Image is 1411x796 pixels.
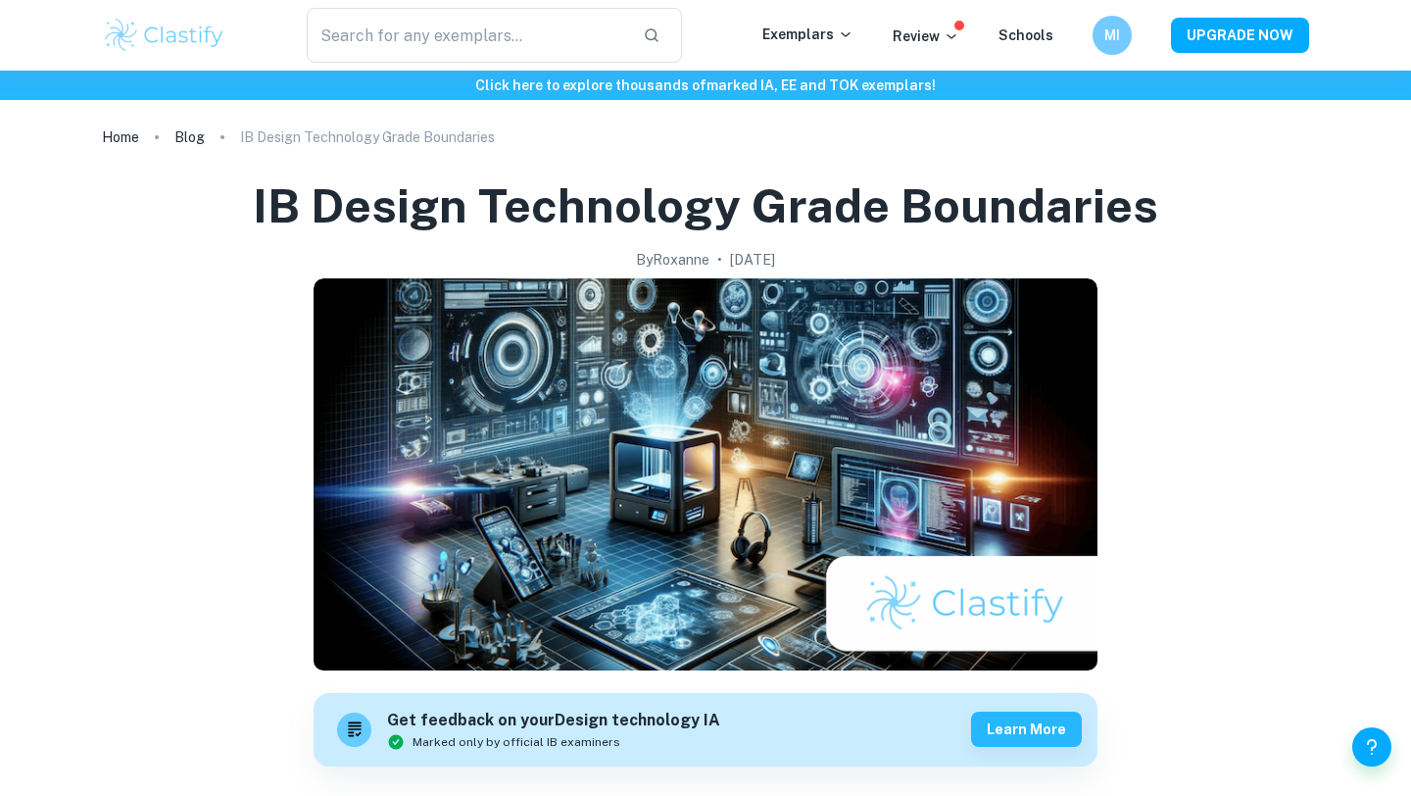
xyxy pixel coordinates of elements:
[998,27,1053,43] a: Schools
[413,733,620,751] span: Marked only by official IB examiners
[4,75,1407,96] h6: Click here to explore thousands of marked IA, EE and TOK exemplars !
[1352,727,1391,767] button: Help and Feedback
[174,124,205,151] a: Blog
[253,174,1158,237] h1: IB Design Technology Grade Boundaries
[307,8,627,63] input: Search for any exemplars...
[387,709,720,733] h6: Get feedback on your Design technology IA
[1093,16,1132,55] button: MI
[717,249,722,271] p: •
[314,278,1097,671] img: IB Design Technology Grade Boundaries cover image
[240,126,495,148] p: IB Design Technology Grade Boundaries
[636,249,709,271] h2: By Roxanne
[102,16,226,55] img: Clastify logo
[730,249,775,271] h2: [DATE]
[1171,18,1309,53] button: UPGRADE NOW
[314,693,1097,767] a: Get feedback on yourDesign technology IAMarked only by official IB examinersLearn more
[102,124,139,151] a: Home
[971,712,1082,747] button: Learn more
[1101,25,1124,46] h6: MI
[762,24,853,45] p: Exemplars
[893,25,959,47] p: Review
